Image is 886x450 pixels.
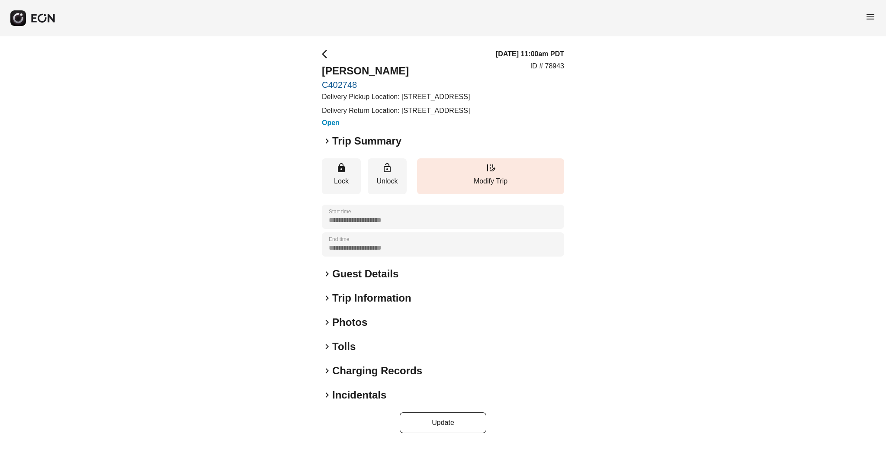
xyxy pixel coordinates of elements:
[496,49,564,59] h3: [DATE] 11:00am PDT
[322,136,332,146] span: keyboard_arrow_right
[322,118,470,128] h3: Open
[400,412,486,433] button: Update
[485,163,496,173] span: edit_road
[865,12,876,22] span: menu
[368,158,407,194] button: Unlock
[322,106,470,116] p: Delivery Return Location: [STREET_ADDRESS]
[530,61,564,71] p: ID # 78943
[421,176,560,186] p: Modify Trip
[332,267,398,281] h2: Guest Details
[332,364,422,378] h2: Charging Records
[332,291,411,305] h2: Trip Information
[322,49,332,59] span: arrow_back_ios
[322,293,332,303] span: keyboard_arrow_right
[382,163,392,173] span: lock_open
[332,134,401,148] h2: Trip Summary
[332,340,356,354] h2: Tolls
[417,158,564,194] button: Modify Trip
[332,315,367,329] h2: Photos
[336,163,347,173] span: lock
[322,64,470,78] h2: [PERSON_NAME]
[322,366,332,376] span: keyboard_arrow_right
[322,341,332,352] span: keyboard_arrow_right
[332,388,386,402] h2: Incidentals
[326,176,356,186] p: Lock
[372,176,402,186] p: Unlock
[322,269,332,279] span: keyboard_arrow_right
[322,158,361,194] button: Lock
[322,80,470,90] a: C402748
[322,92,470,102] p: Delivery Pickup Location: [STREET_ADDRESS]
[322,317,332,328] span: keyboard_arrow_right
[322,390,332,400] span: keyboard_arrow_right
